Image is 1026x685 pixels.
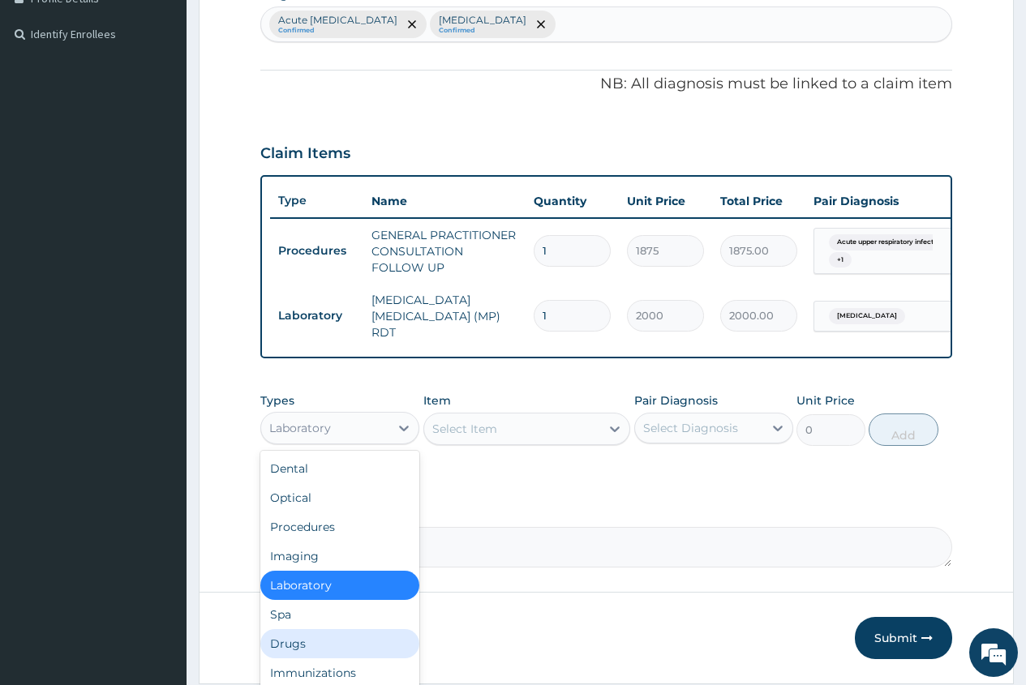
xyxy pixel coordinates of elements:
[260,512,419,542] div: Procedures
[260,145,350,163] h3: Claim Items
[432,421,497,437] div: Select Item
[405,17,419,32] span: remove selection option
[278,27,397,35] small: Confirmed
[869,413,938,446] button: Add
[829,252,852,268] span: + 1
[805,185,984,217] th: Pair Diagnosis
[270,301,363,331] td: Laboratory
[829,308,905,324] span: [MEDICAL_DATA]
[260,600,419,629] div: Spa
[30,81,66,122] img: d_794563401_company_1708531726252_794563401
[423,392,451,409] label: Item
[84,91,273,112] div: Chat with us now
[712,185,805,217] th: Total Price
[643,420,738,436] div: Select Diagnosis
[796,392,855,409] label: Unit Price
[534,17,548,32] span: remove selection option
[260,394,294,408] label: Types
[260,504,952,518] label: Comment
[260,74,952,95] p: NB: All diagnosis must be linked to a claim item
[363,219,526,284] td: GENERAL PRACTITIONER CONSULTATION FOLLOW UP
[634,392,718,409] label: Pair Diagnosis
[363,284,526,349] td: [MEDICAL_DATA] [MEDICAL_DATA] (MP) RDT
[269,420,331,436] div: Laboratory
[94,204,224,368] span: We're online!
[260,629,419,658] div: Drugs
[526,185,619,217] th: Quantity
[266,8,305,47] div: Minimize live chat window
[619,185,712,217] th: Unit Price
[260,483,419,512] div: Optical
[363,185,526,217] th: Name
[278,14,397,27] p: Acute [MEDICAL_DATA]
[8,443,309,499] textarea: Type your message and hit 'Enter'
[260,542,419,571] div: Imaging
[270,186,363,216] th: Type
[260,571,419,600] div: Laboratory
[439,27,526,35] small: Confirmed
[855,617,952,659] button: Submit
[270,236,363,266] td: Procedures
[439,14,526,27] p: [MEDICAL_DATA]
[260,454,419,483] div: Dental
[829,234,947,250] span: Acute upper respiratory infect...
